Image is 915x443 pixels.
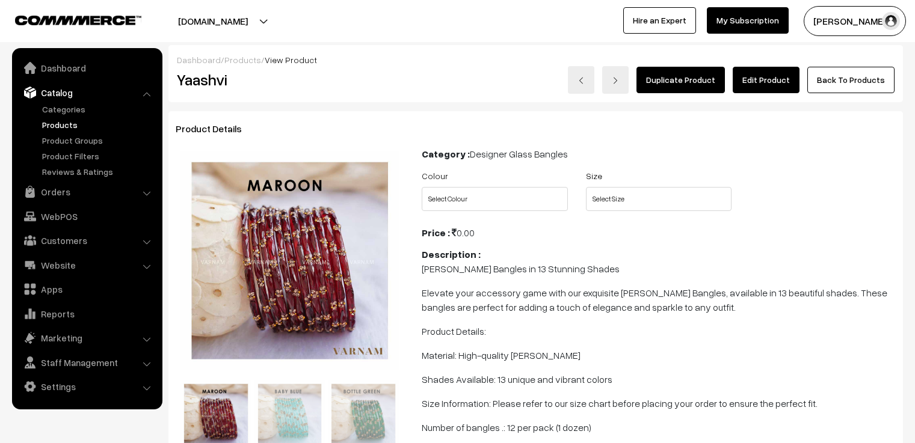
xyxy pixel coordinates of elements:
[15,181,158,203] a: Orders
[636,67,725,93] a: Duplicate Product
[15,254,158,276] a: Website
[882,12,900,30] img: user
[15,327,158,349] a: Marketing
[15,230,158,251] a: Customers
[422,148,470,160] b: Category :
[15,352,158,373] a: Staff Management
[422,147,896,161] div: Designer Glass Bangles
[578,77,585,84] img: left-arrow.png
[422,324,896,338] p: Product Details:
[265,55,317,65] span: View Product
[612,77,619,84] img: right-arrow.png
[623,7,696,34] a: Hire an Expert
[733,67,799,93] a: Edit Product
[422,261,896,276] p: [PERSON_NAME] Bangles in 13 Stunning Shades
[15,57,158,79] a: Dashboard
[177,55,221,65] a: Dashboard
[422,225,896,240] div: 0.00
[39,134,158,147] a: Product Groups
[177,70,404,89] h2: Yaashvi
[15,16,141,25] img: COMMMERCE
[15,12,120,26] a: COMMMERCE
[15,376,158,397] a: Settings
[15,206,158,227] a: WebPOS
[224,55,261,65] a: Products
[422,396,896,411] p: Size Information: Please refer to our size chart before placing your order to ensure the perfect ...
[807,67,895,93] a: Back To Products
[136,6,290,36] button: [DOMAIN_NAME]
[177,53,895,66] div: / /
[422,420,896,435] p: Number of bangles .: 12 per pack (1 dozen)
[422,248,481,260] b: Description :
[39,150,158,162] a: Product Filters
[39,165,158,178] a: Reviews & Ratings
[176,123,256,135] span: Product Details
[804,6,906,36] button: [PERSON_NAME] C
[39,103,158,115] a: Categories
[15,303,158,325] a: Reports
[422,286,896,314] p: Elevate your accessory game with our exquisite [PERSON_NAME] Bangles, available in 13 beautiful s...
[586,170,602,182] label: Size
[15,278,158,300] a: Apps
[15,82,158,103] a: Catalog
[422,170,448,182] label: Colour
[39,118,158,131] a: Products
[180,151,399,370] img: 17437482699413maroon.jpg
[422,348,896,362] p: Material: High-quality [PERSON_NAME]
[422,372,896,386] p: Shades Available: 13 unique and vibrant colors
[422,227,450,239] b: Price :
[707,7,789,34] a: My Subscription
